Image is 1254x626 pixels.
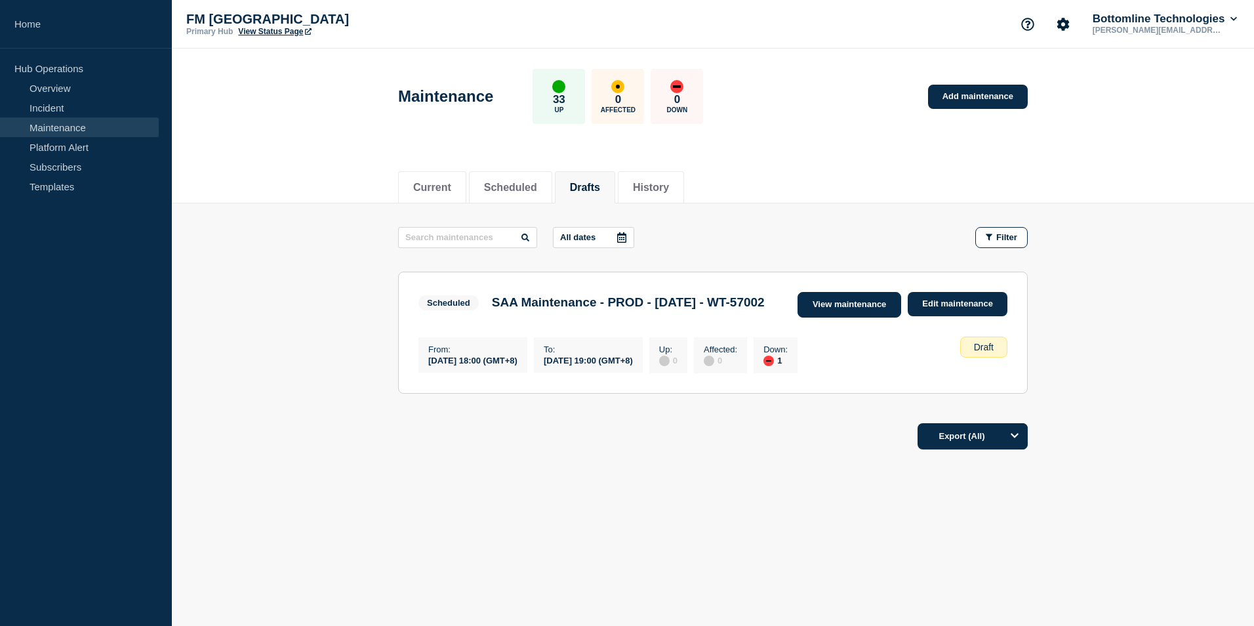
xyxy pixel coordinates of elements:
[553,227,634,248] button: All dates
[570,182,600,194] button: Drafts
[763,354,788,366] div: 1
[704,344,737,354] p: Affected :
[1014,10,1042,38] button: Support
[960,337,1007,358] div: Draft
[611,80,624,93] div: affected
[659,344,678,354] p: Up :
[1049,10,1077,38] button: Account settings
[798,292,901,318] a: View maintenance
[238,27,311,36] a: View Status Page
[996,232,1017,242] span: Filter
[975,227,1028,248] button: Filter
[554,106,563,114] p: Up
[544,354,633,365] div: [DATE] 19:00 (GMT+8)
[763,356,774,366] div: down
[659,356,670,366] div: disabled
[908,292,1007,316] a: Edit maintenance
[428,354,517,365] div: [DATE] 18:00 (GMT+8)
[667,106,688,114] p: Down
[186,12,449,27] p: FM [GEOGRAPHIC_DATA]
[413,182,451,194] button: Current
[552,80,565,93] div: up
[398,87,493,106] h1: Maintenance
[427,298,470,308] div: Scheduled
[1090,26,1226,35] p: [PERSON_NAME][EMAIL_ADDRESS][PERSON_NAME][DOMAIN_NAME]
[1001,423,1028,449] button: Options
[633,182,669,194] button: History
[763,344,788,354] p: Down :
[544,344,633,354] p: To :
[615,93,621,106] p: 0
[918,423,1028,449] button: Export (All)
[601,106,636,114] p: Affected
[670,80,683,93] div: down
[553,93,565,106] p: 33
[704,356,714,366] div: disabled
[560,232,596,242] p: All dates
[398,227,537,248] input: Search maintenances
[659,354,678,366] div: 0
[186,27,233,36] p: Primary Hub
[1090,12,1240,26] button: Bottomline Technologies
[492,295,765,310] h3: SAA Maintenance - PROD - [DATE] - WT-57002
[928,85,1028,109] a: Add maintenance
[428,344,517,354] p: From :
[674,93,680,106] p: 0
[704,354,737,366] div: 0
[484,182,537,194] button: Scheduled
